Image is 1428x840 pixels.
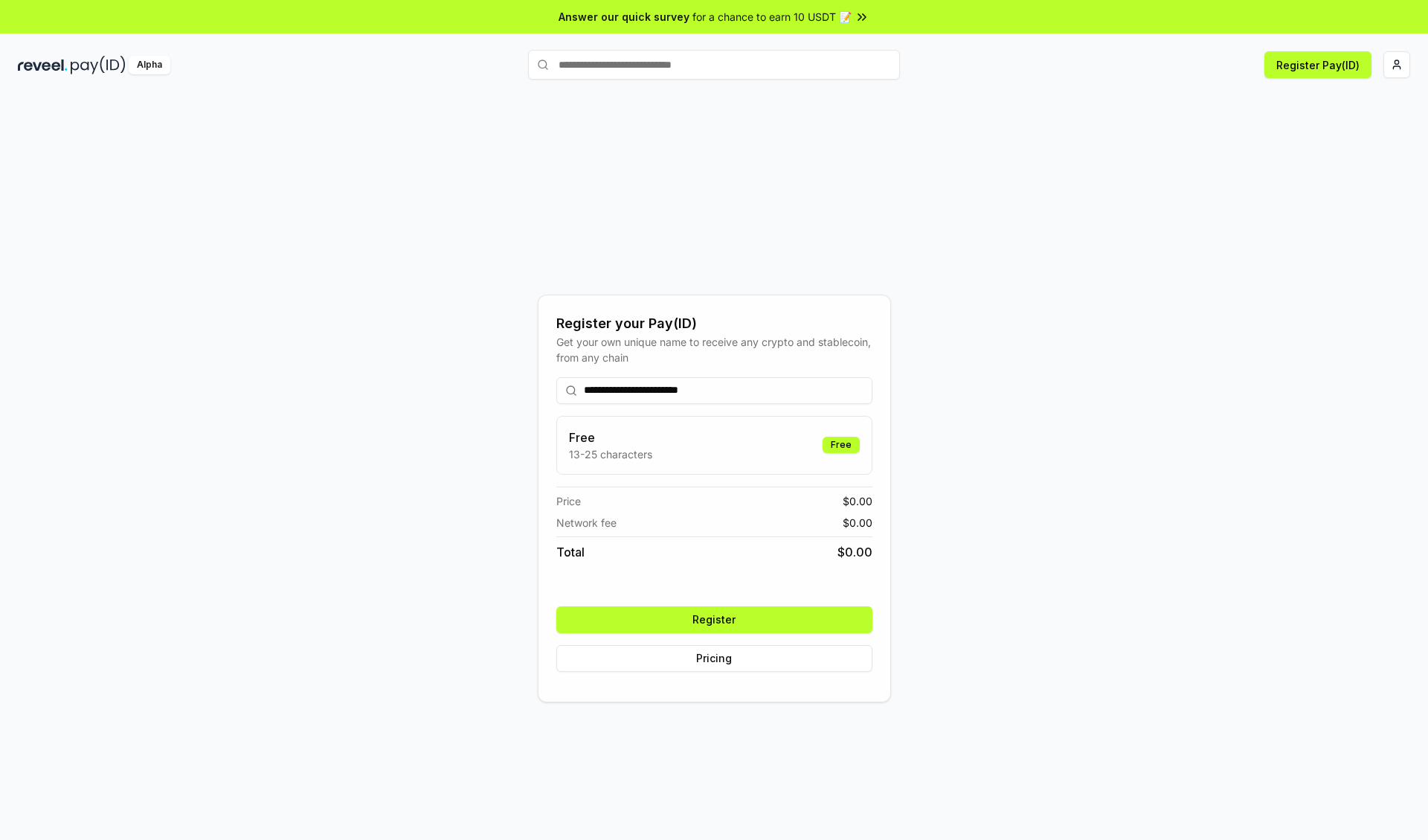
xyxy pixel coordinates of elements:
[692,9,852,25] span: for a chance to earn 10 USDT 📝
[556,543,585,561] span: Total
[1264,51,1371,78] button: Register Pay(ID)
[837,543,872,561] span: $ 0.00
[843,493,872,509] span: $ 0.00
[18,56,68,74] img: reveel_dark
[71,56,126,74] img: pay_id
[556,334,872,365] div: Get your own unique name to receive any crypto and stablecoin, from any chain
[823,437,860,453] div: Free
[556,493,581,509] span: Price
[843,515,872,530] span: $ 0.00
[559,9,689,25] span: Answer our quick survey
[129,56,170,74] div: Alpha
[569,429,652,446] h3: Free
[569,446,652,462] p: 13-25 characters
[556,515,617,530] span: Network fee
[556,606,872,633] button: Register
[556,645,872,672] button: Pricing
[556,313,872,334] div: Register your Pay(ID)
